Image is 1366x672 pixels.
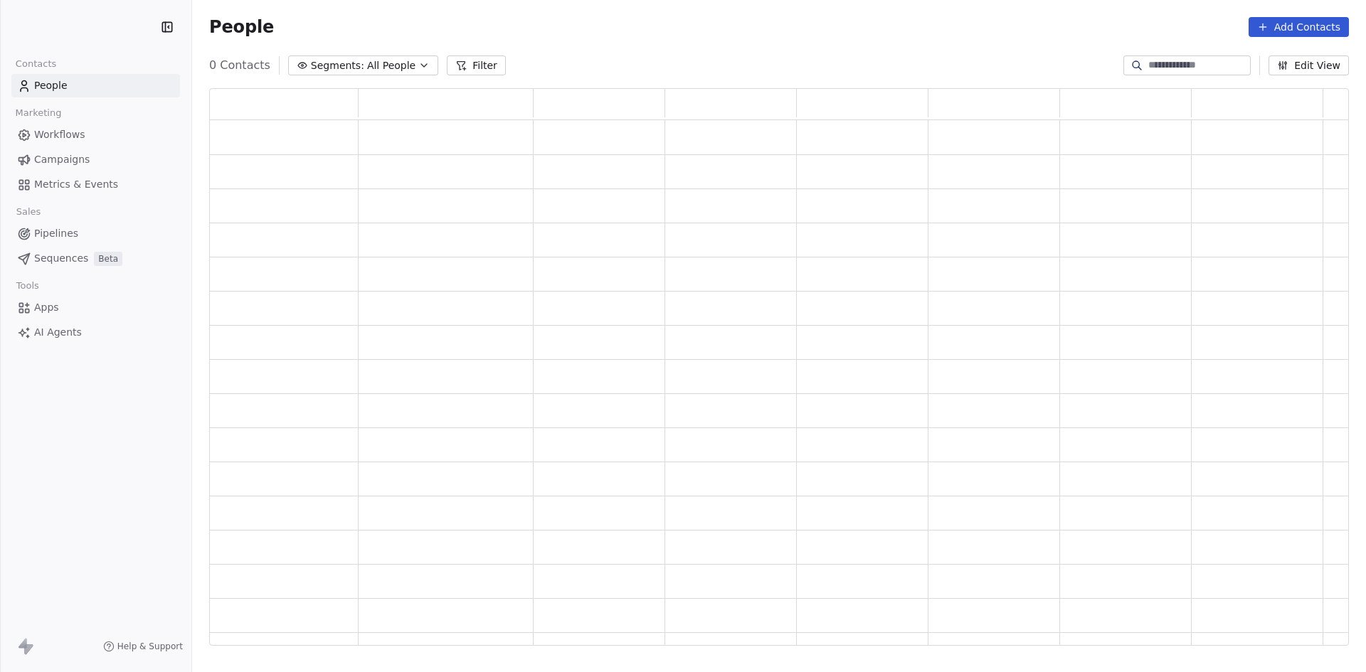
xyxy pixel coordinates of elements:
[209,57,270,74] span: 0 Contacts
[11,247,180,270] a: SequencesBeta
[11,321,180,344] a: AI Agents
[94,252,122,266] span: Beta
[9,53,63,75] span: Contacts
[117,641,183,652] span: Help & Support
[11,123,180,146] a: Workflows
[11,173,180,196] a: Metrics & Events
[367,58,415,73] span: All People
[9,102,68,124] span: Marketing
[34,325,82,340] span: AI Agents
[1269,55,1349,75] button: Edit View
[209,16,274,38] span: People
[34,127,85,142] span: Workflows
[11,296,180,319] a: Apps
[34,251,88,266] span: Sequences
[103,641,183,652] a: Help & Support
[34,78,68,93] span: People
[10,275,45,297] span: Tools
[11,222,180,245] a: Pipelines
[34,177,118,192] span: Metrics & Events
[34,300,59,315] span: Apps
[1249,17,1349,37] button: Add Contacts
[10,201,47,223] span: Sales
[34,226,78,241] span: Pipelines
[447,55,506,75] button: Filter
[11,148,180,171] a: Campaigns
[11,74,180,97] a: People
[34,152,90,167] span: Campaigns
[311,58,364,73] span: Segments:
